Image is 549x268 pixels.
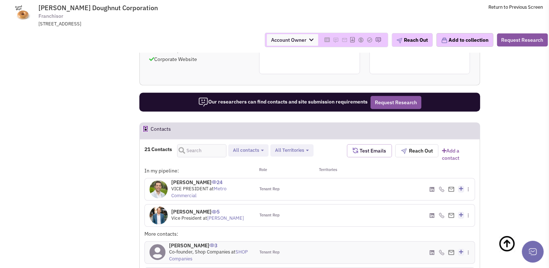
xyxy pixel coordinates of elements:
[448,213,454,218] img: Email%20Icon.png
[144,230,255,237] div: More contacts:
[212,180,217,184] img: icon-UserInteraction.png
[38,4,158,12] span: [PERSON_NAME] Doughnut Corporation
[347,144,392,157] button: Test Emails
[259,186,279,192] span: Tenant Rep
[358,37,364,43] img: Please add to your accounts
[171,186,208,192] span: VICE PRESIDENT
[366,37,372,43] img: Please add to your accounts
[171,179,250,186] h4: [PERSON_NAME]
[441,37,447,44] img: icon-collection-lavender.png
[275,147,304,153] span: All Territories
[144,167,255,174] div: In my pipeline:
[38,21,228,28] div: [STREET_ADDRESS]
[169,249,248,262] span: at
[333,37,339,43] img: Please add to your accounts
[171,186,226,199] a: Metro Commercial
[392,33,433,47] button: Reach Out
[401,148,407,154] img: plane.png
[341,37,347,43] img: Please add to your accounts
[169,249,248,262] a: SHOP Companies
[207,215,244,221] a: [PERSON_NAME]
[439,249,444,255] img: icon-phone.png
[171,215,202,221] span: Vice President
[209,237,217,249] span: 3
[395,144,438,157] button: Reach Out
[310,167,365,174] div: Territories
[209,243,214,247] img: icon-UserInteraction.png
[370,96,421,109] button: Request Research
[171,208,244,215] h4: [PERSON_NAME]
[375,37,381,43] img: Please add to your accounts
[448,187,454,191] img: Email%20Icon.png
[267,34,318,46] span: Account Owner
[151,123,171,139] h2: Contacts
[442,147,475,162] a: Add a contact
[488,4,543,10] a: Return to Previous Screen
[198,97,208,107] img: icon-researcher-20.png
[149,206,168,224] img: gPV3KdRGME2DL52TLKSHpw.jpg
[144,146,172,153] h4: 21 Contacts
[212,210,217,214] img: icon-UserInteraction.png
[436,33,493,47] button: Add to collection
[198,98,368,105] span: Our researchers can find contacts and site submission requirements
[6,4,40,23] img: 6QT14uKYk0ilIRx51EsvFw.jpg
[149,180,168,198] img: 56js5bNhwE28lTfuA-52TA.jpg
[259,212,279,218] span: Tenant Rep
[169,249,230,255] span: Co-founder, Shop Companies
[169,242,250,249] h4: [PERSON_NAME]
[233,147,259,153] span: All contacts
[149,56,250,63] p: Corporate Website
[177,144,226,157] input: Search
[497,33,548,46] button: Request Research
[273,147,311,154] button: All Territories
[212,203,220,215] span: 5
[212,174,222,186] span: 24
[38,12,63,20] span: Franchisor
[396,38,402,44] img: plane.png
[358,147,386,154] span: Test Emails
[448,250,454,255] img: Email%20Icon.png
[259,249,279,255] span: Tenant Rep
[439,212,444,218] img: icon-phone.png
[439,186,444,192] img: icon-phone.png
[171,186,226,199] span: at
[203,215,244,221] span: at
[254,167,310,174] div: Role
[231,147,266,154] button: All contacts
